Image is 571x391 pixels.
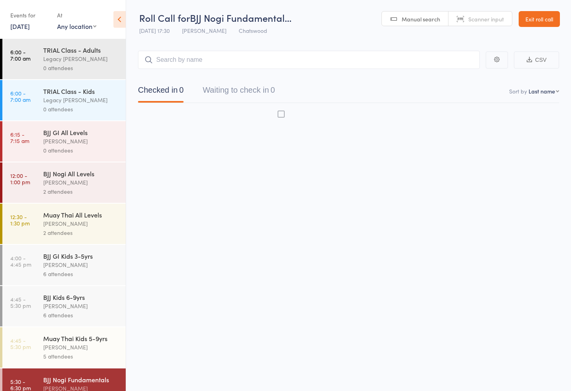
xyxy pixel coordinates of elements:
[43,137,119,146] div: [PERSON_NAME]
[2,245,126,285] a: 4:00 -4:45 pmBJJ GI Kids 3-5yrs[PERSON_NAME]6 attendees
[2,286,126,326] a: 4:45 -5:30 pmBJJ Kids 6-9yrs[PERSON_NAME]6 attendees
[514,51,559,69] button: CSV
[10,172,30,185] time: 12:00 - 1:00 pm
[190,11,291,24] span: BJJ Nogi Fundamental…
[10,296,31,309] time: 4:45 - 5:30 pm
[10,22,30,31] a: [DATE]
[10,9,49,22] div: Events for
[10,214,30,226] time: 12:30 - 1:30 pm
[43,293,119,301] div: BJJ Kids 6-9yrs
[43,87,119,95] div: TRIAL Class - Kids
[2,121,126,162] a: 6:15 -7:15 amBJJ GI All Levels[PERSON_NAME]0 attendees
[43,311,119,320] div: 6 attendees
[10,337,31,350] time: 4:45 - 5:30 pm
[139,27,170,34] span: [DATE] 17:30
[529,87,555,95] div: Last name
[182,27,226,34] span: [PERSON_NAME]
[2,80,126,120] a: 6:00 -7:00 amTRIAL Class - KidsLegacy [PERSON_NAME]0 attendees
[139,11,190,24] span: Roll Call for
[43,269,119,278] div: 6 attendees
[43,178,119,187] div: [PERSON_NAME]
[43,105,119,114] div: 0 attendees
[509,87,527,95] label: Sort by
[10,378,31,391] time: 5:30 - 6:30 pm
[468,15,504,23] span: Scanner input
[10,90,31,103] time: 6:00 - 7:00 am
[43,187,119,196] div: 2 attendees
[2,162,126,203] a: 12:00 -1:00 pmBJJ Nogi All Levels[PERSON_NAME]2 attendees
[2,39,126,79] a: 6:00 -7:00 amTRIAL Class - AdultsLegacy [PERSON_NAME]0 attendees
[43,146,119,155] div: 0 attendees
[43,95,119,105] div: Legacy [PERSON_NAME]
[10,49,31,61] time: 6:00 - 7:00 am
[402,15,440,23] span: Manual search
[43,63,119,72] div: 0 attendees
[43,228,119,237] div: 2 attendees
[519,11,560,27] a: Exit roll call
[10,255,31,267] time: 4:00 - 4:45 pm
[43,46,119,54] div: TRIAL Class - Adults
[43,128,119,137] div: BJJ GI All Levels
[10,131,29,144] time: 6:15 - 7:15 am
[43,375,119,384] div: BJJ Nogi Fundamentals
[43,343,119,352] div: [PERSON_NAME]
[203,82,275,103] button: Waiting to check in0
[43,301,119,311] div: [PERSON_NAME]
[57,9,96,22] div: At
[2,327,126,368] a: 4:45 -5:30 pmMuay Thai Kids 5-9yrs[PERSON_NAME]5 attendees
[2,204,126,244] a: 12:30 -1:30 pmMuay Thai All Levels[PERSON_NAME]2 attendees
[239,27,267,34] span: Chatswood
[43,169,119,178] div: BJJ Nogi All Levels
[43,334,119,343] div: Muay Thai Kids 5-9yrs
[138,51,480,69] input: Search by name
[179,86,184,94] div: 0
[43,219,119,228] div: [PERSON_NAME]
[43,352,119,361] div: 5 attendees
[43,54,119,63] div: Legacy [PERSON_NAME]
[138,82,184,103] button: Checked in0
[43,252,119,260] div: BJJ GI Kids 3-5yrs
[57,22,96,31] div: Any location
[43,260,119,269] div: [PERSON_NAME]
[270,86,275,94] div: 0
[43,210,119,219] div: Muay Thai All Levels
